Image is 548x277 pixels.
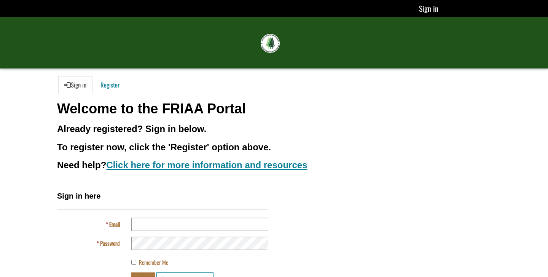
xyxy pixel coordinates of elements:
[57,124,491,134] h3: Already registered? Sign in below.
[106,160,307,170] a: Click here for more information and resources
[131,260,136,265] input: Remember Me
[94,76,126,94] a: Register
[57,160,491,170] h3: Need help?
[57,192,100,200] span: Sign in here
[57,101,491,116] h1: Welcome to the FRIAA Portal
[58,76,92,94] a: Sign in
[57,142,491,152] h3: To register now, click the 'Register' option above.
[100,239,120,247] span: Password
[419,3,438,14] a: Sign in
[109,220,120,228] span: Email
[139,258,168,266] span: Remember Me
[261,34,280,53] img: FRIAA Submissions Portal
